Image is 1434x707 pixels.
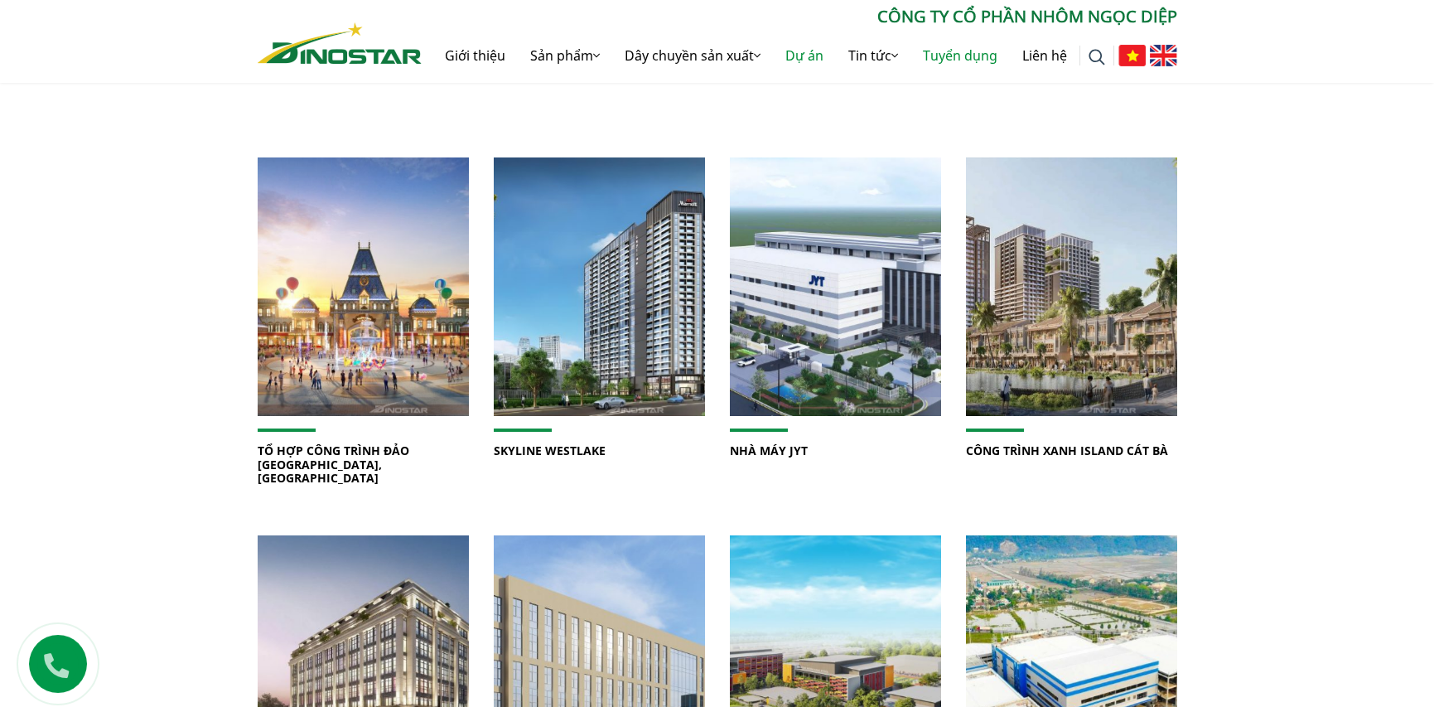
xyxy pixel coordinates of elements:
a: SKYLINE WESTLAKE [494,157,705,416]
a: TỔ HỢP CÔNG TRÌNH ĐẢO VŨ YÊN, HẢI PHÒNG [258,157,469,416]
p: CÔNG TY CỔ PHẦN NHÔM NGỌC DIỆP [422,4,1177,29]
a: Giới thiệu [432,29,518,82]
a: Tin tức [836,29,910,82]
a: NHÀ MÁY JYT [730,443,808,458]
img: NHÀ MÁY JYT [729,157,940,416]
a: SKYLINE WESTLAKE [494,443,606,458]
img: CÔNG TRÌNH XANH ISLAND CÁT BÀ [965,157,1176,416]
a: CÔNG TRÌNH XANH ISLAND CÁT BÀ [966,443,1168,458]
a: Sản phẩm [518,29,612,82]
a: Dây chuyền sản xuất [612,29,773,82]
a: TỔ HỢP CÔNG TRÌNH ĐẢO [GEOGRAPHIC_DATA], [GEOGRAPHIC_DATA] [258,443,409,487]
img: Tiếng Việt [1118,45,1146,66]
a: Tuyển dụng [910,29,1010,82]
a: Liên hệ [1010,29,1079,82]
a: Dự án [773,29,836,82]
img: search [1089,49,1105,65]
img: SKYLINE WESTLAKE [493,157,704,416]
a: CÔNG TRÌNH XANH ISLAND CÁT BÀ [966,157,1177,416]
img: TỔ HỢP CÔNG TRÌNH ĐẢO VŨ YÊN, HẢI PHÒNG [257,157,468,416]
a: NHÀ MÁY JYT [730,157,941,416]
img: English [1150,45,1177,66]
img: Nhôm Dinostar [258,22,422,64]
